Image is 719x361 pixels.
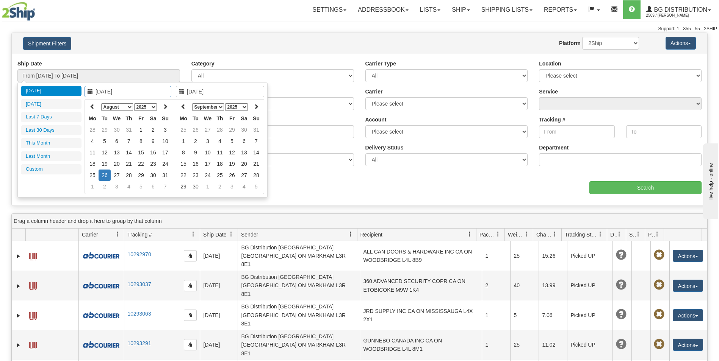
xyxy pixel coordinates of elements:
[99,113,111,124] th: Tu
[666,37,696,50] button: Actions
[250,124,262,135] td: 31
[238,170,250,181] td: 27
[99,124,111,135] td: 29
[238,113,250,124] th: Sa
[567,300,612,330] td: Picked UP
[15,341,22,349] a: Expand
[177,113,190,124] th: Mo
[616,250,627,260] span: Unknown
[641,0,717,19] a: BG Distribution 2569 / [PERSON_NAME]
[616,339,627,350] span: Unknown
[21,125,81,135] li: Last 30 Days
[360,231,382,238] span: Recipient
[86,113,99,124] th: Mo
[111,170,123,181] td: 27
[482,271,510,300] td: 2
[479,231,495,238] span: Packages
[539,241,567,271] td: 15.26
[15,312,22,319] a: Expand
[307,0,352,19] a: Settings
[250,147,262,158] td: 14
[21,99,81,109] li: [DATE]
[492,228,504,241] a: Packages filter column settings
[127,251,151,257] a: 10292970
[200,271,238,300] td: [DATE]
[82,311,121,320] img: 10087 - A&B Courier
[135,170,147,181] td: 29
[250,158,262,170] td: 21
[646,12,703,19] span: 2569 / [PERSON_NAME]
[99,158,111,170] td: 19
[187,228,200,241] a: Tracking # filter column settings
[238,158,250,170] td: 20
[202,135,214,147] td: 3
[123,135,135,147] td: 7
[520,228,533,241] a: Weight filter column settings
[184,339,197,350] button: Copy to clipboard
[613,228,626,241] a: Delivery Status filter column settings
[135,113,147,124] th: Fr
[184,310,197,321] button: Copy to clipboard
[99,181,111,192] td: 2
[184,280,197,291] button: Copy to clipboard
[508,231,524,238] span: Weight
[82,251,121,260] img: 10087 - A&B Courier
[135,181,147,192] td: 5
[191,60,215,67] label: Category
[365,144,404,151] label: Delivery Status
[250,135,262,147] td: 7
[127,231,152,238] span: Tracking #
[673,280,703,292] button: Actions
[82,340,121,349] img: 10087 - A&B Courier
[135,124,147,135] td: 1
[616,309,627,320] span: Unknown
[147,158,159,170] td: 23
[111,228,124,241] a: Carrier filter column settings
[673,250,703,262] button: Actions
[648,231,655,238] span: Pickup Status
[190,181,202,192] td: 30
[226,158,238,170] td: 19
[86,158,99,170] td: 18
[111,135,123,147] td: 6
[651,228,664,241] a: Pickup Status filter column settings
[147,113,159,124] th: Sa
[190,135,202,147] td: 2
[539,144,569,151] label: Department
[82,231,98,238] span: Carrier
[127,281,151,287] a: 10293037
[111,113,123,124] th: We
[147,135,159,147] td: 9
[127,311,151,317] a: 10293063
[135,135,147,147] td: 8
[702,142,718,219] iframe: chat widget
[539,60,561,67] label: Location
[123,113,135,124] th: Th
[510,300,539,330] td: 5
[123,181,135,192] td: 4
[610,231,617,238] span: Delivery Status
[177,147,190,158] td: 8
[214,135,226,147] td: 4
[626,125,702,138] input: To
[463,228,476,241] a: Recipient filter column settings
[147,124,159,135] td: 2
[360,271,482,300] td: 360 ADVANCED SECURITY COPR CA ON ETOBICOKE M9W 1K4
[15,252,22,260] a: Expand
[539,330,567,359] td: 11.02
[12,214,707,229] div: grid grouping header
[250,170,262,181] td: 28
[202,113,214,124] th: We
[86,170,99,181] td: 25
[214,181,226,192] td: 2
[226,181,238,192] td: 3
[177,170,190,181] td: 22
[21,151,81,162] li: Last Month
[21,86,81,96] li: [DATE]
[225,228,238,241] a: Ship Date filter column settings
[238,124,250,135] td: 30
[654,339,664,350] span: Pickup Not Assigned
[159,181,171,192] td: 7
[510,241,539,271] td: 25
[538,0,583,19] a: Reports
